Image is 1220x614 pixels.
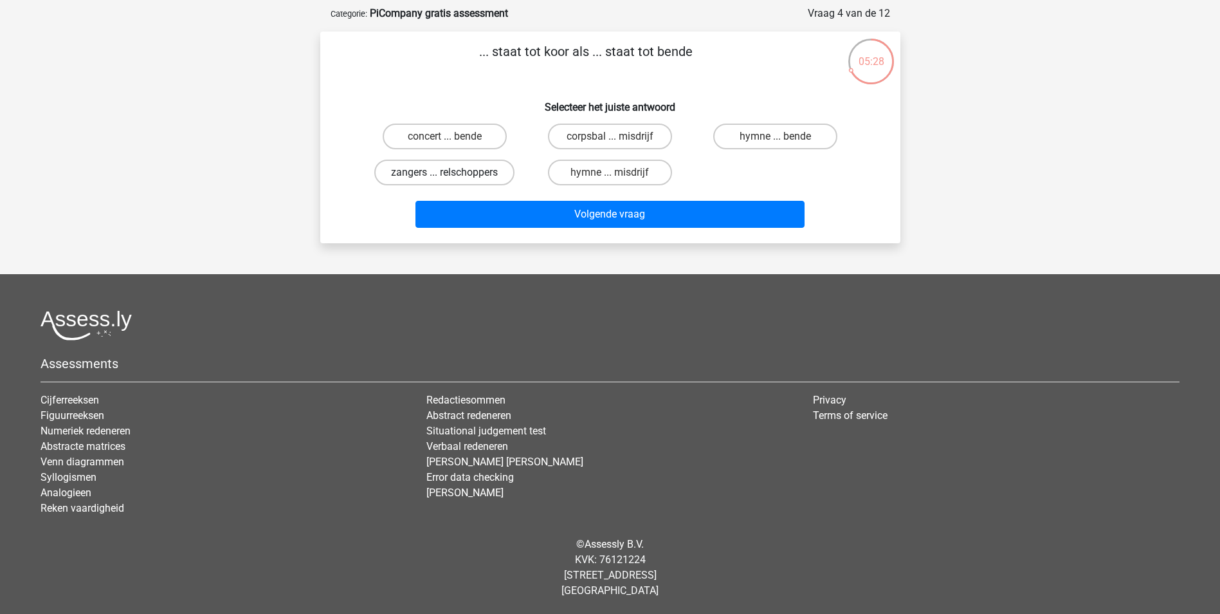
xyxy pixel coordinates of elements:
a: Venn diagrammen [41,456,124,468]
strong: PiCompany gratis assessment [370,7,508,19]
div: 05:28 [847,37,895,70]
label: hymne ... misdrijf [548,160,672,185]
div: © KVK: 76121224 [STREET_ADDRESS] [GEOGRAPHIC_DATA] [31,526,1189,609]
img: Assessly logo [41,310,132,340]
div: Vraag 4 van de 12 [808,6,890,21]
a: Verbaal redeneren [426,440,508,452]
a: [PERSON_NAME] [426,487,504,499]
a: Numeriek redeneren [41,425,131,437]
a: Assessly B.V. [585,538,644,550]
a: Redactiesommen [426,394,505,406]
a: [PERSON_NAME] [PERSON_NAME] [426,456,583,468]
a: Terms of service [813,409,888,422]
label: corpsbal ... misdrijf [548,124,672,149]
label: zangers ... relschoppers [374,160,514,185]
p: ... staat tot koor als ... staat tot bende [341,42,832,80]
small: Categorie: [331,9,367,19]
a: Cijferreeksen [41,394,99,406]
a: Reken vaardigheid [41,502,124,514]
h5: Assessments [41,356,1179,371]
a: Privacy [813,394,846,406]
a: Situational judgement test [426,425,546,437]
a: Abstract redeneren [426,409,511,422]
a: Abstracte matrices [41,440,125,452]
a: Analogieen [41,487,91,499]
button: Volgende vraag [415,201,805,228]
label: hymne ... bende [713,124,837,149]
label: concert ... bende [383,124,507,149]
h6: Selecteer het juiste antwoord [341,91,880,113]
a: Figuurreeksen [41,409,104,422]
a: Syllogismen [41,471,96,483]
a: Error data checking [426,471,514,483]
